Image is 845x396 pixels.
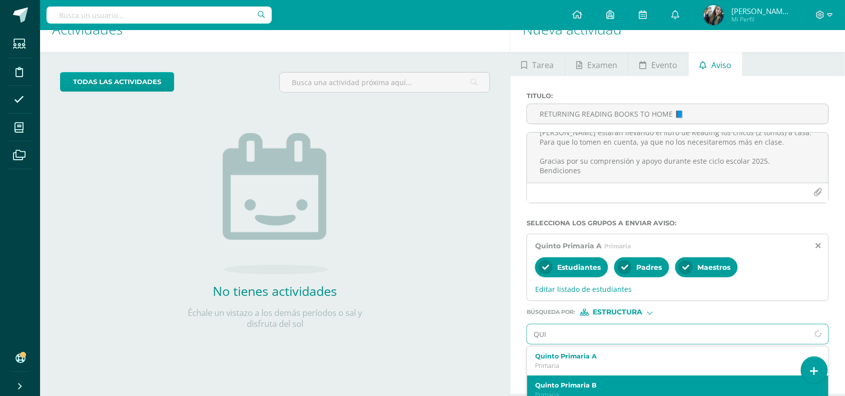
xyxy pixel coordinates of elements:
a: Aviso [689,52,742,76]
span: Búsqueda por : [527,309,575,315]
span: Estudiantes [557,263,601,272]
a: Evento [629,52,688,76]
input: Ej. Primero primaria [527,324,808,344]
a: Tarea [511,52,565,76]
a: todas las Actividades [60,72,174,92]
span: Examen [587,53,617,77]
span: Quinto Primaria A [535,241,602,250]
span: Editar listado de estudiantes [535,284,820,294]
h2: No tienes actividades [175,282,375,299]
textarea: Hello dear parents ! [DATE] I will send Reading books back to home. We don´t need them anymore in... [527,133,828,183]
span: Padres [636,263,662,272]
div: [object Object] [580,309,655,316]
label: Selecciona los grupos a enviar aviso : [527,219,829,227]
span: Primaria [604,242,631,250]
input: Busca una actividad próxima aquí... [280,73,490,92]
span: Tarea [533,53,554,77]
label: Quinto Primaria A [535,352,808,360]
img: no_activities.png [223,133,328,274]
img: ab28650470f0b57cd31dd7e6cf45ec32.png [704,5,724,25]
span: [PERSON_NAME] [PERSON_NAME] [731,6,791,16]
label: Quinto Primaria B [535,381,808,389]
a: Examen [566,52,628,76]
span: Estructura [593,309,643,315]
label: Titulo : [527,92,829,100]
input: Titulo [527,104,828,124]
input: Busca un usuario... [47,7,272,24]
p: Échale un vistazo a los demás períodos o sal y disfruta del sol [175,307,375,329]
p: Primaria [535,361,808,370]
span: Maestros [697,263,730,272]
span: Mi Perfil [731,15,791,24]
span: Evento [651,53,677,77]
span: Aviso [711,53,731,77]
